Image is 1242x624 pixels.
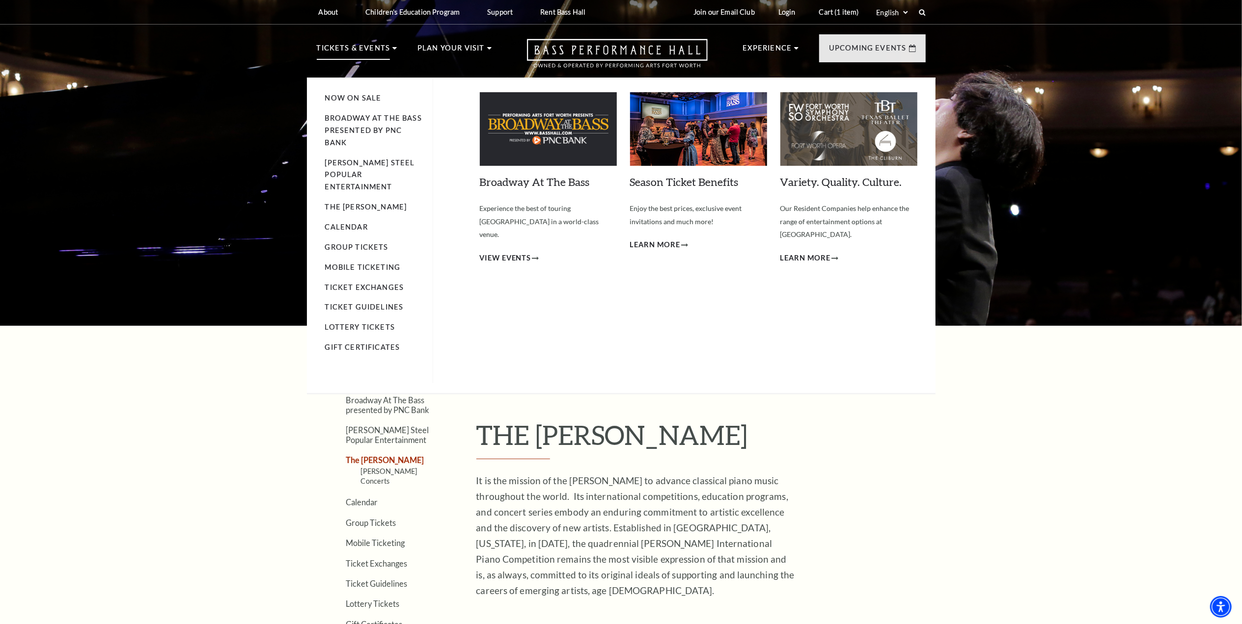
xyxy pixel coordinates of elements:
[346,455,424,465] a: The [PERSON_NAME]
[346,559,408,568] a: Ticket Exchanges
[780,175,902,188] a: Variety. Quality. Culture.
[476,473,796,598] p: It is the mission of the [PERSON_NAME] to advance classical piano music throughout the world. Its...
[317,42,390,60] p: Tickets & Events
[1210,596,1232,618] div: Accessibility Menu
[630,175,739,188] a: Season Ticket Benefits
[743,42,792,60] p: Experience
[480,252,539,264] a: View Events
[346,497,378,507] a: Calendar
[325,323,395,331] a: Lottery Tickets
[346,579,408,588] a: Ticket Guidelines
[325,243,388,251] a: Group Tickets
[325,303,404,311] a: Ticket Guidelines
[319,8,338,16] p: About
[780,202,917,241] p: Our Resident Companies help enhance the range of entertainment options at [GEOGRAPHIC_DATA].
[361,467,417,485] a: [PERSON_NAME] Concerts
[325,203,407,211] a: The [PERSON_NAME]
[630,202,767,228] p: Enjoy the best prices, exclusive event invitations and much more!
[780,92,917,166] img: 11121_resco_mega-nav-individual-block_279x150.jpg
[346,425,429,444] a: [PERSON_NAME] Steel Popular Entertainment
[780,252,839,264] a: Learn More Variety. Quality. Culture.
[630,92,767,166] img: benefits_mega-nav_279x150.jpg
[325,283,404,291] a: Ticket Exchanges
[480,202,617,241] p: Experience the best of touring [GEOGRAPHIC_DATA] in a world-class venue.
[325,94,382,102] a: Now On Sale
[417,42,485,60] p: Plan Your Visit
[540,8,585,16] p: Rent Bass Hall
[325,158,415,191] a: [PERSON_NAME] Steel Popular Entertainment
[346,599,400,608] a: Lottery Tickets
[325,114,422,147] a: Broadway At The Bass presented by PNC Bank
[325,263,401,271] a: Mobile Ticketing
[630,239,681,251] span: Learn More
[480,175,590,188] a: Broadway At The Bass
[829,42,907,60] p: Upcoming Events
[630,239,689,251] a: Learn More Season Ticket Benefits
[780,252,831,264] span: Learn More
[346,538,405,547] a: Mobile Ticketing
[325,223,368,231] a: Calendar
[875,8,910,17] select: Select:
[480,252,531,264] span: View Events
[480,92,617,166] img: batb-meganav-279x150.jpg
[476,419,926,459] h1: THE [PERSON_NAME]
[487,8,513,16] p: Support
[346,518,396,527] a: Group Tickets
[346,395,430,414] a: Broadway At The Bass presented by PNC Bank
[325,343,400,351] a: Gift Certificates
[365,8,460,16] p: Children's Education Program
